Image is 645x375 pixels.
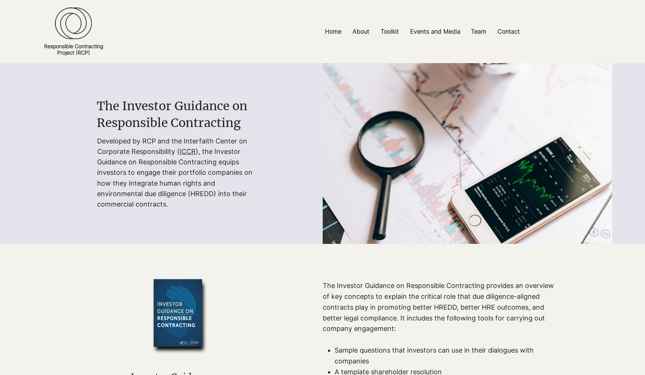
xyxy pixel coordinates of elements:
p: Sample questions that investors can use in their dialogues with companies [335,345,554,367]
a: Responsible ContractingProject (RCP) [44,43,103,56]
p: Toolkit [377,23,403,40]
p: Contact [494,23,524,40]
span: The Investor Guidance on Responsible Contracting [97,99,247,130]
a: ICCR [180,148,196,155]
a: Team [465,23,492,40]
p: The Investor Guidance on Responsible Contracting provides an overview of key concepts to explain ... [323,281,554,345]
a: Contact [492,23,525,40]
a: Events and Media [404,23,465,40]
nav: Site [233,23,612,40]
a: Home [319,23,347,40]
p: Events and Media [406,23,464,40]
p: Team [467,23,490,40]
img: pexels-leeloothefirst-5562086.jpg [323,63,612,335]
p: Developed by RCP and the Interfaith Center on Corporate Responsibility ( ), the Investor Guidance... [97,136,259,210]
p: About [349,23,373,40]
p: Home [321,23,345,40]
img: investor_guidance_edited.jpg [117,266,240,363]
a: Toolkit [375,23,404,40]
a: About [347,23,375,40]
